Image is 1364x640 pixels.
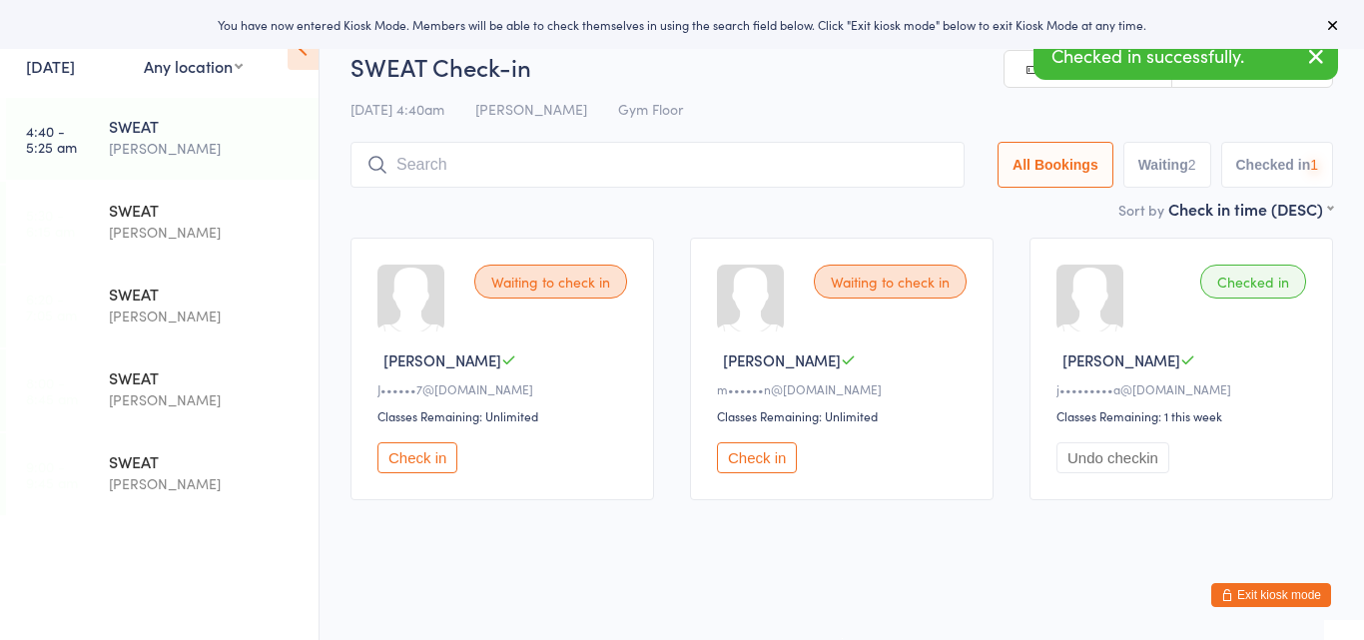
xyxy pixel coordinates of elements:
[723,349,841,370] span: [PERSON_NAME]
[26,291,77,322] time: 6:20 - 7:05 am
[814,265,967,299] div: Waiting to check in
[998,142,1113,188] button: All Bookings
[26,55,75,77] a: [DATE]
[1221,142,1334,188] button: Checked in1
[1033,34,1338,80] div: Checked in successfully.
[109,199,302,221] div: SWEAT
[26,123,77,155] time: 4:40 - 5:25 am
[350,50,1333,83] h2: SWEAT Check-in
[109,221,302,244] div: [PERSON_NAME]
[383,349,501,370] span: [PERSON_NAME]
[377,407,633,424] div: Classes Remaining: Unlimited
[1168,198,1333,220] div: Check in time (DESC)
[1200,265,1306,299] div: Checked in
[1056,407,1312,424] div: Classes Remaining: 1 this week
[474,265,627,299] div: Waiting to check in
[377,380,633,397] div: J••••••7@[DOMAIN_NAME]
[109,283,302,305] div: SWEAT
[717,380,973,397] div: m••••••n@[DOMAIN_NAME]
[1056,380,1312,397] div: j•••••••••a@[DOMAIN_NAME]
[6,182,319,264] a: 5:30 -6:15 amSWEAT[PERSON_NAME]
[1062,349,1180,370] span: [PERSON_NAME]
[1056,442,1169,473] button: Undo checkin
[26,374,78,406] time: 8:00 - 8:45 am
[6,266,319,347] a: 6:20 -7:05 amSWEAT[PERSON_NAME]
[109,388,302,411] div: [PERSON_NAME]
[1118,200,1164,220] label: Sort by
[6,349,319,431] a: 8:00 -8:45 amSWEAT[PERSON_NAME]
[26,458,78,490] time: 9:00 - 9:45 am
[109,115,302,137] div: SWEAT
[717,407,973,424] div: Classes Remaining: Unlimited
[109,472,302,495] div: [PERSON_NAME]
[475,99,587,119] span: [PERSON_NAME]
[717,442,797,473] button: Check in
[109,450,302,472] div: SWEAT
[144,55,243,77] div: Any location
[377,442,457,473] button: Check in
[6,433,319,515] a: 9:00 -9:45 amSWEAT[PERSON_NAME]
[26,207,75,239] time: 5:30 - 6:15 am
[109,366,302,388] div: SWEAT
[109,137,302,160] div: [PERSON_NAME]
[1188,157,1196,173] div: 2
[350,99,444,119] span: [DATE] 4:40am
[1123,142,1211,188] button: Waiting2
[1211,583,1331,607] button: Exit kiosk mode
[1310,157,1318,173] div: 1
[32,16,1332,33] div: You have now entered Kiosk Mode. Members will be able to check themselves in using the search fie...
[6,98,319,180] a: 4:40 -5:25 amSWEAT[PERSON_NAME]
[109,305,302,327] div: [PERSON_NAME]
[350,142,965,188] input: Search
[618,99,683,119] span: Gym Floor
